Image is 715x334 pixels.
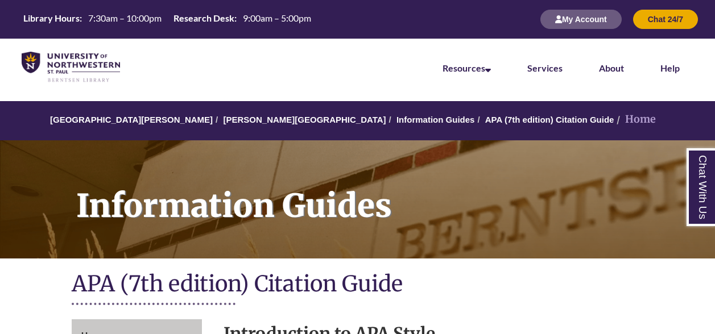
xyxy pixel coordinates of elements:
a: Chat 24/7 [633,14,698,24]
h1: Information Guides [64,140,715,244]
table: Hours Today [19,12,316,26]
a: [GEOGRAPHIC_DATA][PERSON_NAME] [50,115,213,124]
th: Library Hours: [19,12,84,24]
a: APA (7th edition) Citation Guide [485,115,614,124]
a: Hours Today [19,12,316,27]
span: 7:30am – 10:00pm [88,12,162,23]
a: Help [660,62,680,73]
button: My Account [540,10,622,29]
button: Chat 24/7 [633,10,698,29]
a: Services [527,62,563,73]
li: Home [614,111,656,128]
a: About [599,62,624,73]
h1: APA (7th edition) Citation Guide [72,270,644,300]
a: Resources [443,62,491,73]
a: Information Guides [396,115,475,124]
img: UNWSP Library Logo [22,52,120,83]
th: Research Desk: [169,12,238,24]
span: 9:00am – 5:00pm [243,12,311,23]
a: [PERSON_NAME][GEOGRAPHIC_DATA] [223,115,386,124]
a: My Account [540,14,622,24]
